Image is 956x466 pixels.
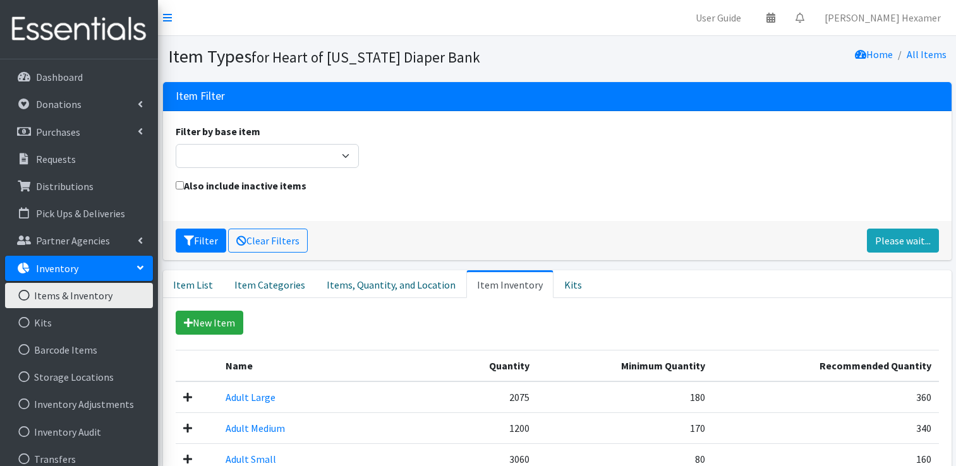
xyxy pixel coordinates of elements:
label: Also include inactive items [176,178,306,193]
small: for Heart of [US_STATE] Diaper Bank [251,48,480,66]
p: Purchases [36,126,80,138]
a: Item Inventory [466,270,554,298]
a: Items & Inventory [5,283,153,308]
a: Adult Medium [226,422,285,434]
td: 1200 [438,412,536,443]
td: 360 [713,381,938,413]
a: Kits [5,310,153,335]
a: Dashboard [5,64,153,90]
h3: Item Filter [176,90,225,103]
a: Adult Large [226,391,275,403]
p: Dashboard [36,71,83,83]
a: Purchases [5,119,153,145]
a: Clear Filters [228,229,308,253]
a: Kits [554,270,593,298]
td: 340 [713,412,938,443]
p: Inventory [36,262,78,275]
a: Items, Quantity, and Location [316,270,466,298]
a: Storage Locations [5,364,153,390]
td: 2075 [438,381,536,413]
th: Recommended Quantity [713,350,938,381]
a: Inventory [5,256,153,281]
a: Partner Agencies [5,228,153,253]
a: Please wait... [867,229,939,253]
th: Minimum Quantity [537,350,713,381]
a: Inventory Adjustments [5,391,153,417]
a: Requests [5,146,153,172]
p: Donations [36,98,82,111]
label: Filter by base item [176,124,260,139]
a: [PERSON_NAME] Hexamer [814,5,951,30]
th: Quantity [438,350,536,381]
a: Donations [5,92,153,117]
input: Also include inactive items [176,181,184,189]
p: Partner Agencies [36,234,110,247]
img: HumanEssentials [5,8,153,51]
a: Home [855,48,893,61]
a: Item Categories [224,270,316,298]
a: User Guide [686,5,751,30]
p: Requests [36,153,76,165]
a: Inventory Audit [5,419,153,445]
a: Adult Small [226,453,276,465]
a: All Items [907,48,947,61]
button: Filter [176,229,226,253]
p: Pick Ups & Deliveries [36,207,125,220]
a: Pick Ups & Deliveries [5,201,153,226]
td: 180 [537,381,713,413]
a: New Item [176,311,243,335]
a: Item List [163,270,224,298]
td: 170 [537,412,713,443]
a: Distributions [5,174,153,199]
p: Distributions [36,180,94,193]
a: Barcode Items [5,337,153,362]
h1: Item Types [168,45,553,68]
th: Name [218,350,438,381]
